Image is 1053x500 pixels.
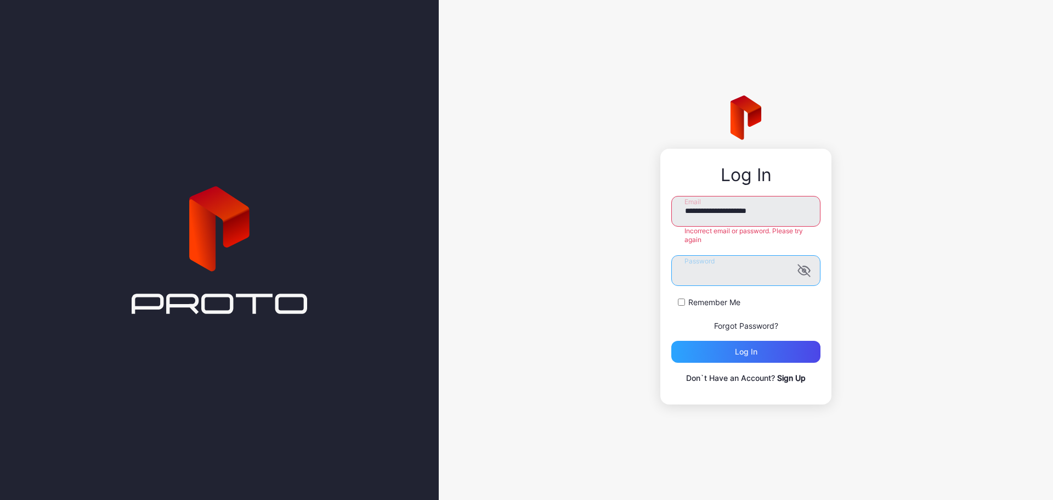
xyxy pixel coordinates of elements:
div: Log in [735,347,757,356]
label: Remember Me [688,297,740,308]
a: Forgot Password? [714,321,778,330]
button: Log in [671,341,820,363]
a: Sign Up [777,373,806,383]
button: Password [797,264,811,277]
div: Log In [671,165,820,185]
p: Don`t Have an Account? [671,372,820,385]
div: Incorrect email or password. Please try again [671,227,820,244]
input: Email [671,196,820,227]
input: Password [671,255,820,286]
